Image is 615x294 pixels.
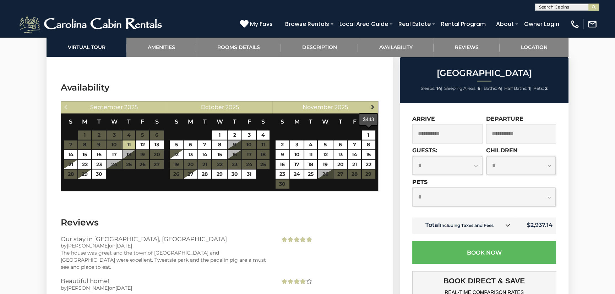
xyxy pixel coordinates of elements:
a: 23 [276,169,289,179]
a: 4 [257,130,270,140]
small: Including Taxes and Fees [440,222,494,228]
a: Location [500,37,568,57]
span: Tuesday [97,118,101,125]
a: 12 [318,150,333,159]
a: 23 [92,160,106,169]
h3: Reviews [61,216,379,228]
a: 22 [78,160,91,169]
span: [PERSON_NAME] [67,242,109,249]
span: 2025 [124,104,138,110]
a: 8 [212,140,227,149]
a: 19 [318,160,333,169]
a: 14 [64,150,77,159]
a: 11 [304,150,317,159]
a: 21 [348,160,361,169]
a: 28 [198,169,211,179]
a: Availability [358,37,434,57]
a: 3 [290,140,304,149]
span: [DATE] [115,242,132,249]
a: Virtual Tour [47,37,126,57]
span: October [200,104,224,110]
a: 12 [136,140,149,149]
span: Next [370,104,376,110]
a: My Favs [240,20,274,29]
span: [DATE] [115,284,132,291]
a: 14 [348,150,361,159]
a: 13 [333,150,347,159]
span: Sunday [175,118,178,125]
a: Rooms Details [196,37,281,57]
a: 29 [212,169,227,179]
td: Total [412,217,516,234]
span: Tuesday [203,118,207,125]
label: Guests: [412,147,437,154]
a: 11 [123,140,135,149]
span: Monday [82,118,87,125]
a: 13 [150,140,164,149]
a: 31 [242,169,256,179]
span: [PERSON_NAME] [67,284,109,291]
div: by on [61,242,269,249]
span: Sleeps: [421,86,435,91]
img: White-1-2.png [18,13,165,35]
a: About [492,18,517,30]
h3: Availability [61,81,379,94]
strong: 2 [545,86,548,91]
a: 30 [228,169,241,179]
button: Book Now [412,241,556,264]
span: Thursday [127,118,131,125]
a: Amenities [126,37,196,57]
a: 15 [212,150,227,159]
a: 6 [333,140,347,149]
span: Baths: [484,86,497,91]
a: Local Area Guide [336,18,392,30]
strong: 1 [528,86,530,91]
a: 2 [228,130,241,140]
a: 20 [333,160,347,169]
span: 2025 [334,104,348,110]
span: Wednesday [111,118,118,125]
td: $2,937.14 [516,217,556,234]
span: Half Baths: [504,86,527,91]
a: 14 [198,150,211,159]
a: 16 [92,150,106,159]
label: Children [486,147,518,154]
li: | [444,84,482,93]
span: Monday [294,118,300,125]
span: Saturday [261,118,265,125]
h2: [GEOGRAPHIC_DATA] [402,69,567,78]
span: Wednesday [216,118,223,125]
a: Description [281,37,358,57]
a: Browse Rentals [282,18,333,30]
a: 1 [212,130,227,140]
a: 30 [92,169,106,179]
a: 9 [276,150,289,159]
a: 7 [348,140,361,149]
a: 7 [198,140,211,149]
a: 24 [290,169,304,179]
h3: Beautiful home! [61,277,269,284]
a: Rental Program [437,18,489,30]
h3: Our stay in [GEOGRAPHIC_DATA], [GEOGRAPHIC_DATA] [61,235,269,242]
strong: 4 [498,86,501,91]
a: 13 [184,150,197,159]
span: 2025 [225,104,239,110]
img: mail-regular-white.png [587,19,597,29]
span: Pets: [533,86,544,91]
label: Arrive [412,115,435,122]
a: 29 [78,169,91,179]
a: 22 [362,160,375,169]
a: 12 [170,150,183,159]
a: 8 [362,140,375,149]
a: 2 [276,140,289,149]
label: Pets [412,179,428,185]
li: | [484,84,502,93]
strong: 14 [436,86,441,91]
span: Friday [247,118,251,125]
a: Owner Login [521,18,563,30]
strong: 6 [478,86,480,91]
span: Saturday [155,118,159,125]
a: 15 [78,150,91,159]
span: Tuesday [309,118,312,125]
a: 15 [362,150,375,159]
